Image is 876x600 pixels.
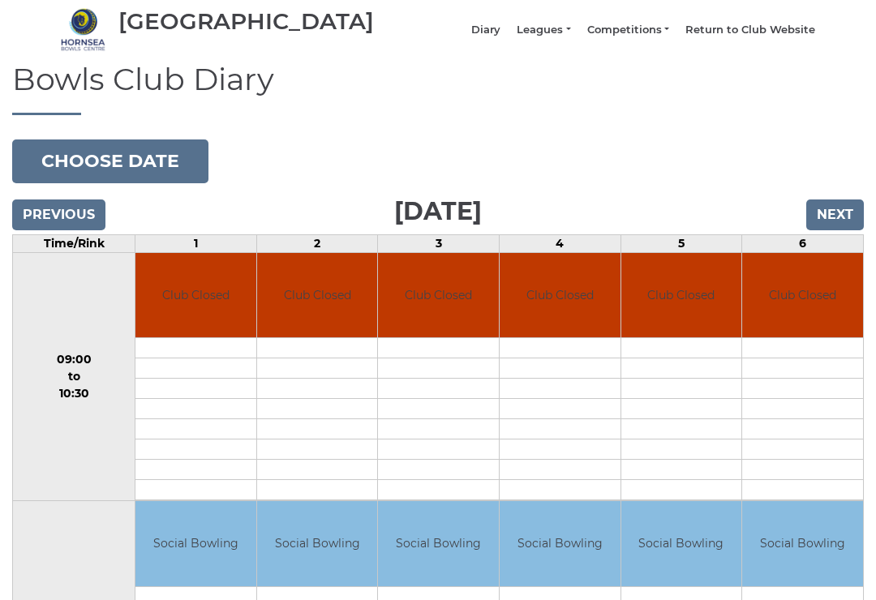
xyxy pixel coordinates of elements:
td: Social Bowling [621,502,742,587]
td: Club Closed [135,254,256,339]
input: Previous [12,200,105,231]
td: Social Bowling [378,502,499,587]
td: 3 [378,235,500,253]
td: Club Closed [378,254,499,339]
button: Choose date [12,140,208,184]
input: Next [806,200,864,231]
h1: Bowls Club Diary [12,63,864,116]
td: 2 [256,235,378,253]
img: Hornsea Bowls Centre [61,8,105,53]
td: Club Closed [621,254,742,339]
td: Social Bowling [135,502,256,587]
td: 09:00 to 10:30 [13,253,135,502]
div: [GEOGRAPHIC_DATA] [118,10,374,35]
td: 4 [500,235,621,253]
td: Club Closed [257,254,378,339]
td: Social Bowling [500,502,620,587]
td: Social Bowling [257,502,378,587]
a: Leagues [517,24,570,38]
a: Return to Club Website [685,24,815,38]
td: 5 [620,235,742,253]
a: Competitions [587,24,669,38]
td: Club Closed [500,254,620,339]
td: Time/Rink [13,235,135,253]
td: Social Bowling [742,502,863,587]
td: 6 [742,235,864,253]
a: Diary [471,24,500,38]
td: 1 [135,235,257,253]
td: Club Closed [742,254,863,339]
